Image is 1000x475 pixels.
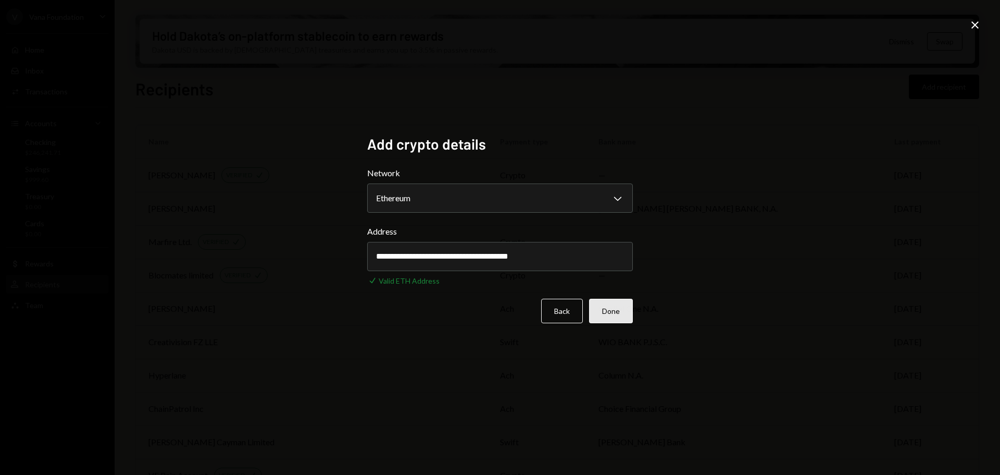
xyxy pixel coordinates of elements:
label: Network [367,167,633,179]
button: Network [367,184,633,213]
button: Back [541,299,583,323]
label: Address [367,225,633,238]
h2: Add crypto details [367,134,633,154]
button: Done [589,299,633,323]
div: Valid ETH Address [379,275,440,286]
